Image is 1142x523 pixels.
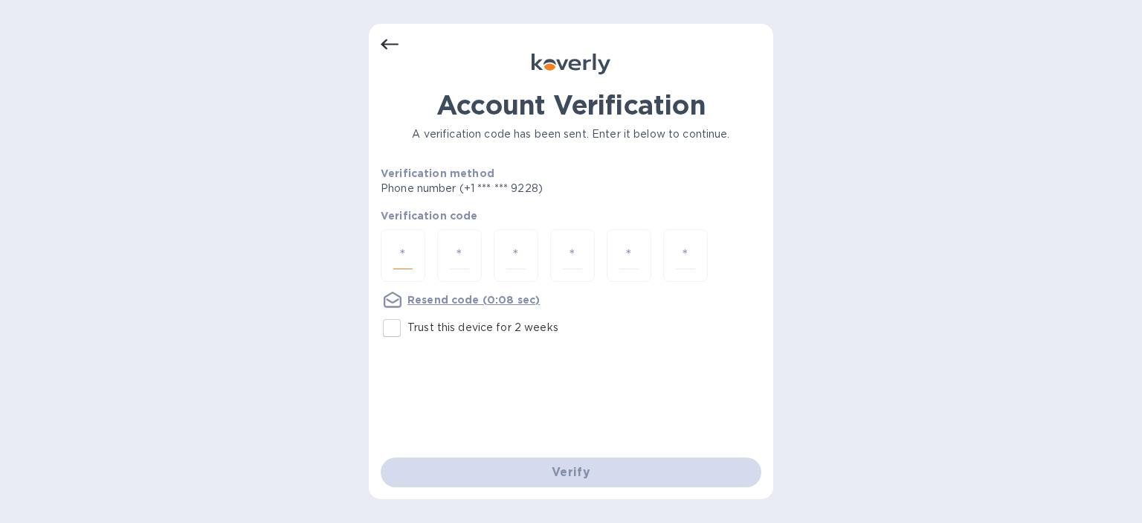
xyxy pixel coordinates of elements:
h1: Account Verification [381,89,761,121]
p: A verification code has been sent. Enter it below to continue. [381,126,761,142]
p: Verification code [381,208,761,223]
p: Trust this device for 2 weeks [407,320,558,336]
u: Resend code (0:08 sec) [407,294,540,306]
b: Verification method [381,167,494,179]
p: Phone number (+1 *** *** 9228) [381,181,657,196]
